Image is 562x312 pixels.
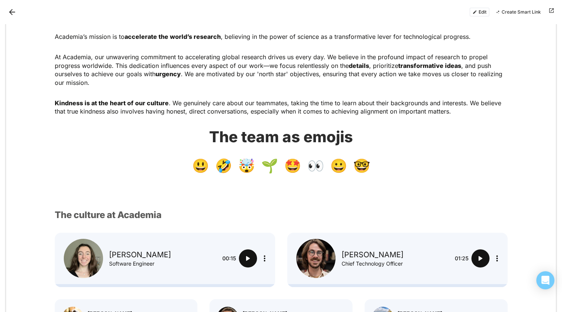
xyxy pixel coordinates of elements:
[261,158,278,174] div: 🌱
[64,239,103,278] img: Sándora Colin headshot
[109,250,212,259] div: [PERSON_NAME]
[353,158,370,174] div: 🤓
[260,254,269,263] button: More options
[125,33,221,40] strong: accelerate the world’s research
[493,8,544,17] button: Create Smart Link
[215,254,236,263] div: 00:15
[536,271,554,289] div: Open Intercom Messenger
[109,261,212,267] div: Software Engineer
[296,239,336,278] img: Nate Sullivan headshot
[239,249,257,267] button: Play
[470,8,490,17] button: Edit
[55,209,162,220] strong: The culture at Academia
[156,70,181,78] strong: urgency
[6,6,18,18] button: Back
[493,254,502,263] button: More options
[342,261,444,267] div: Chief Technology Officer
[471,249,490,267] button: Play
[215,158,232,174] div: 🤣
[330,158,347,174] div: 😀
[209,128,353,146] strong: The team as emojis
[398,62,461,69] strong: transformative ideas
[55,33,471,40] span: Academia’s mission is to , believing in the power of science as a transformative lever for techno...
[55,99,503,115] span: . We genuinely care about our teammates, taking the time to learn about their backgrounds and int...
[238,158,255,174] div: 🤯
[349,62,369,69] strong: details
[307,158,324,174] div: 👀
[55,53,504,86] span: At Academia, our unwavering commitment to accelerating global research drives us every day. We be...
[192,158,209,174] div: 😃
[284,158,301,174] div: 🤩
[55,99,169,107] strong: Kindness is at the heart of our culture
[342,250,444,259] div: [PERSON_NAME]
[447,254,468,263] div: 01:25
